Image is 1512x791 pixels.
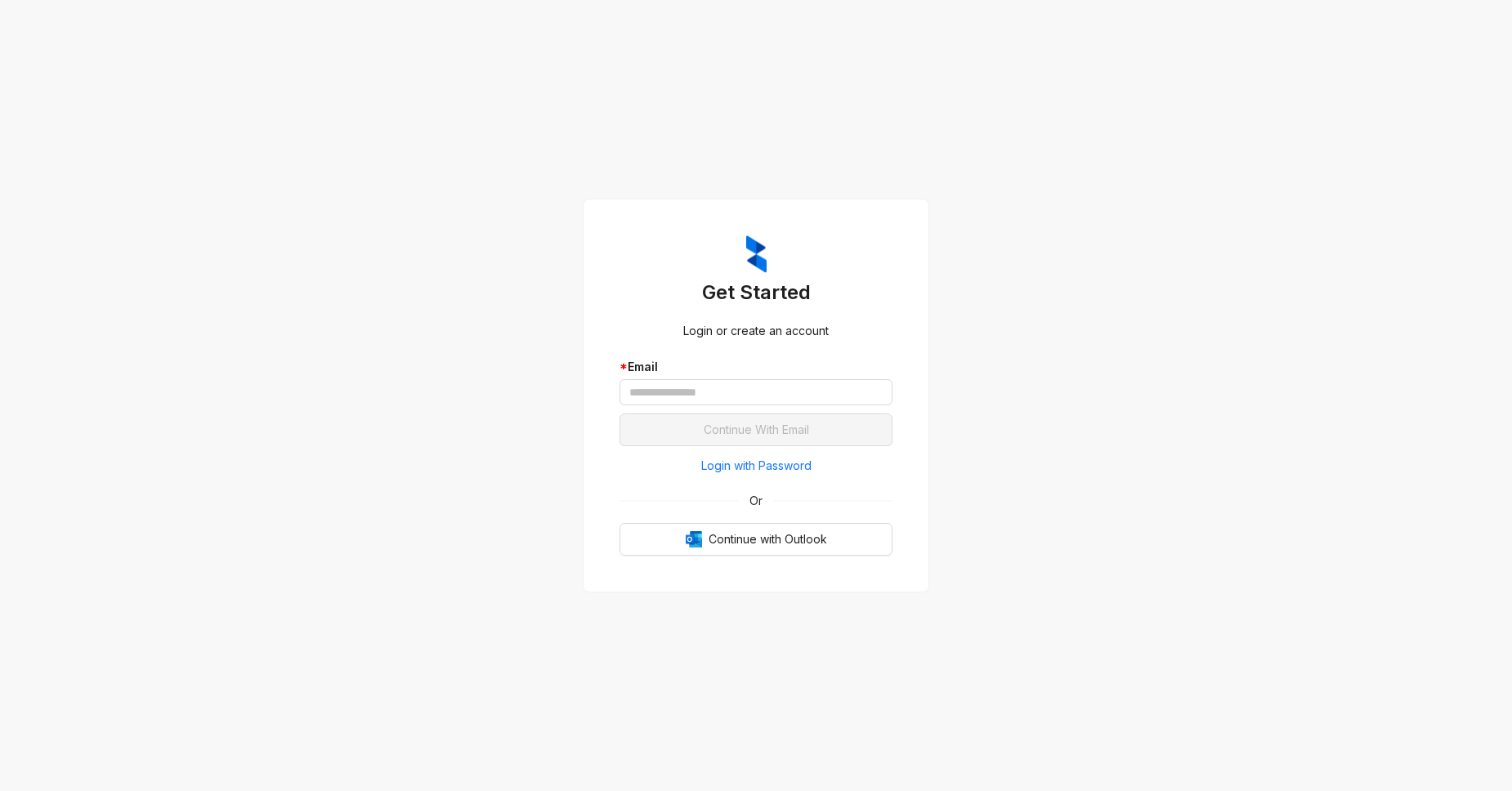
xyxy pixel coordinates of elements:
[620,413,892,446] button: Continue With Email
[686,531,702,547] img: Outlook
[738,492,774,510] span: Or
[620,322,892,340] div: Login or create an account
[620,358,892,376] div: Email
[701,457,812,475] span: Login with Password
[620,523,892,556] button: OutlookContinue with Outlook
[620,279,892,306] h3: Get Started
[746,235,767,273] img: ZumaIcon
[709,530,827,548] span: Continue with Outlook
[620,453,892,479] button: Login with Password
